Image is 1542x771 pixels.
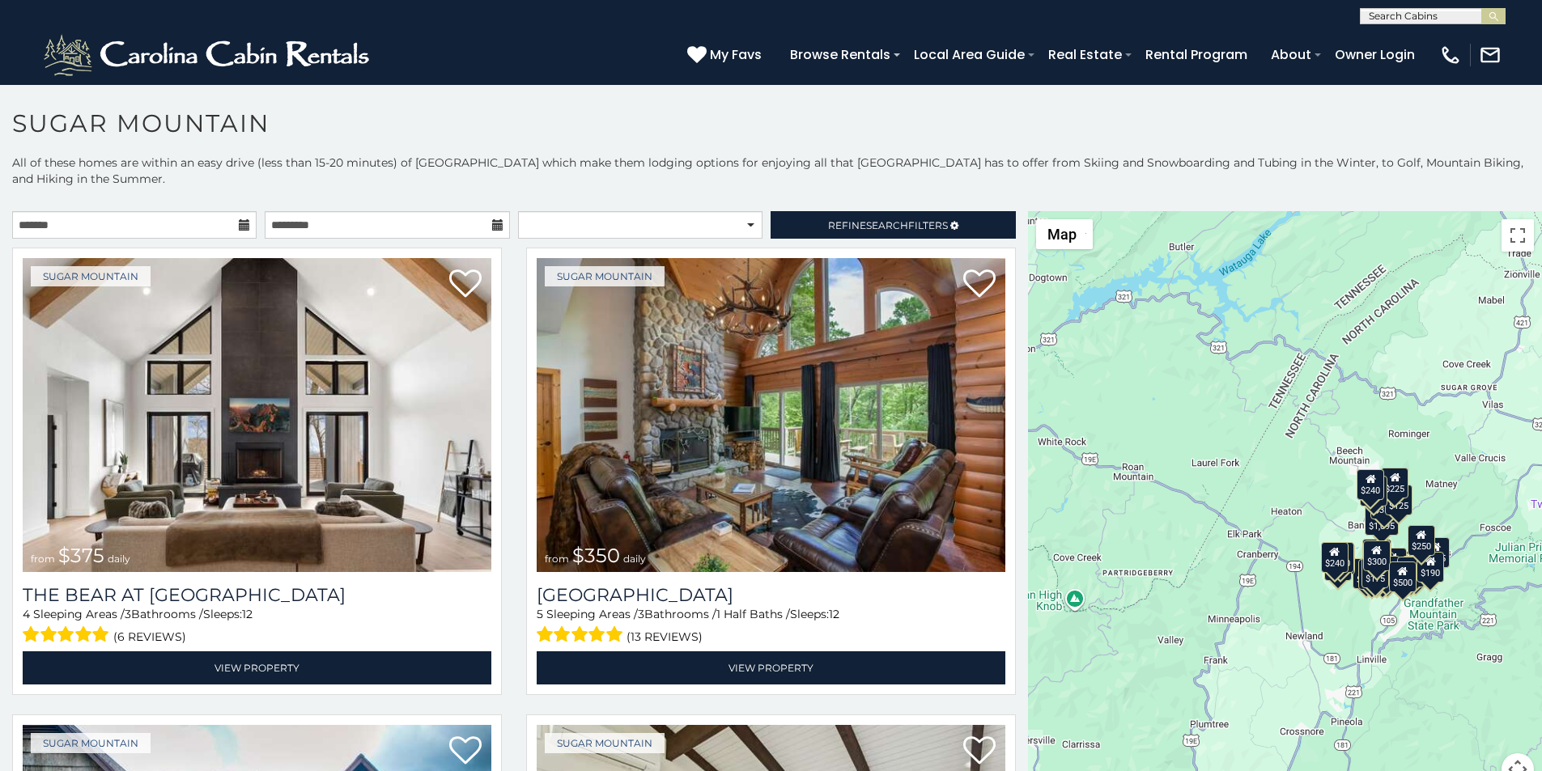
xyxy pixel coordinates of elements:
img: mail-regular-white.png [1479,44,1502,66]
span: 12 [829,607,839,621]
img: The Bear At Sugar Mountain [23,258,491,572]
span: daily [623,553,646,565]
div: $155 [1359,559,1387,590]
span: 1 Half Baths / [716,607,790,621]
img: Grouse Moor Lodge [537,258,1005,572]
a: Local Area Guide [906,40,1033,69]
span: $375 [58,544,104,567]
a: Real Estate [1040,40,1130,69]
a: Sugar Mountain [545,266,665,286]
a: Rental Program [1137,40,1255,69]
span: 3 [125,607,131,621]
a: The Bear At [GEOGRAPHIC_DATA] [23,584,491,606]
a: Sugar Mountain [31,733,151,753]
div: $175 [1361,557,1389,588]
span: Map [1047,226,1077,243]
a: Add to favorites [963,268,996,302]
img: White-1-2.png [40,31,376,79]
div: $240 [1321,542,1349,573]
a: Add to favorites [963,735,996,769]
button: Toggle fullscreen view [1502,219,1534,252]
a: My Favs [687,44,766,66]
span: (13 reviews) [627,626,703,647]
div: $225 [1382,468,1409,498]
img: phone-regular-white.png [1439,44,1462,66]
a: Owner Login [1327,40,1423,69]
span: from [545,553,569,565]
div: $195 [1397,557,1425,587]
div: $155 [1422,537,1450,568]
a: View Property [537,651,1005,684]
div: $300 [1363,540,1391,571]
a: About [1263,40,1319,69]
span: Search [866,219,908,231]
span: 5 [537,607,543,621]
a: RefineSearchFilters [771,211,1015,239]
button: Change map style [1036,219,1093,249]
div: Sleeping Areas / Bathrooms / Sleeps: [537,606,1005,647]
span: 4 [23,607,30,621]
a: The Bear At Sugar Mountain from $375 daily [23,258,491,572]
h3: Grouse Moor Lodge [537,584,1005,606]
a: [GEOGRAPHIC_DATA] [537,584,1005,606]
div: $240 [1357,469,1385,500]
span: Refine Filters [828,219,948,231]
span: 12 [242,607,253,621]
span: from [31,553,55,565]
div: $500 [1389,561,1417,592]
span: 3 [638,607,644,621]
a: Sugar Mountain [545,733,665,753]
div: $200 [1379,548,1407,578]
div: Sleeping Areas / Bathrooms / Sleeps: [23,606,491,647]
div: $250 [1408,525,1435,556]
a: Grouse Moor Lodge from $350 daily [537,258,1005,572]
h3: The Bear At Sugar Mountain [23,584,491,606]
span: $350 [572,544,620,567]
div: $190 [1417,552,1445,582]
a: View Property [23,651,491,684]
a: Add to favorites [449,735,482,769]
div: $190 [1362,539,1390,570]
div: $1,095 [1365,505,1399,536]
a: Add to favorites [449,268,482,302]
span: (6 reviews) [113,626,186,647]
a: Sugar Mountain [31,266,151,286]
span: daily [108,553,130,565]
div: $125 [1385,485,1412,515]
a: Browse Rentals [782,40,898,69]
span: My Favs [710,44,762,65]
